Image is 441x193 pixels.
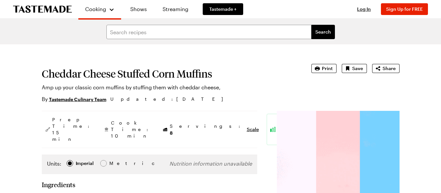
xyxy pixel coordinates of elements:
[170,129,173,136] span: 8
[209,6,237,12] span: Tastemade +
[85,6,106,12] span: Cooking
[111,120,151,139] span: Cook Time: 10 min
[170,123,244,136] span: Servings:
[109,160,124,167] span: Metric
[42,181,75,188] h2: Ingredients
[110,96,229,103] span: Updated : [DATE]
[52,116,93,142] span: Prep Time: 15 min
[383,65,396,72] span: Share
[351,6,377,12] button: Log In
[13,6,72,13] a: To Tastemade Home Page
[47,160,123,169] div: Imperial Metric
[49,96,106,103] a: Tastemade Culinary Team
[311,64,337,73] button: Print
[322,65,333,72] span: Print
[42,83,293,91] p: Amp up your classic corn muffins by stuffing them with cheddar cheese,
[169,160,252,167] span: Nutrition information unavailable
[352,65,363,72] span: Save
[311,25,335,39] button: filters
[106,25,311,39] input: Search recipes
[42,68,293,80] h1: Cheddar Cheese Stuffed Corn Muffins
[386,6,423,12] span: Sign Up for FREE
[76,160,94,167] span: Imperial
[342,64,367,73] button: Save recipe
[372,64,400,73] button: Share
[203,3,243,15] a: Tastemade +
[357,6,371,12] span: Log In
[42,95,106,103] p: By
[47,160,61,168] label: Units:
[247,126,259,133] button: Scale
[85,3,115,16] button: Cooking
[381,3,428,15] button: Sign Up for FREE
[109,160,123,167] div: Metric
[315,29,331,35] span: Search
